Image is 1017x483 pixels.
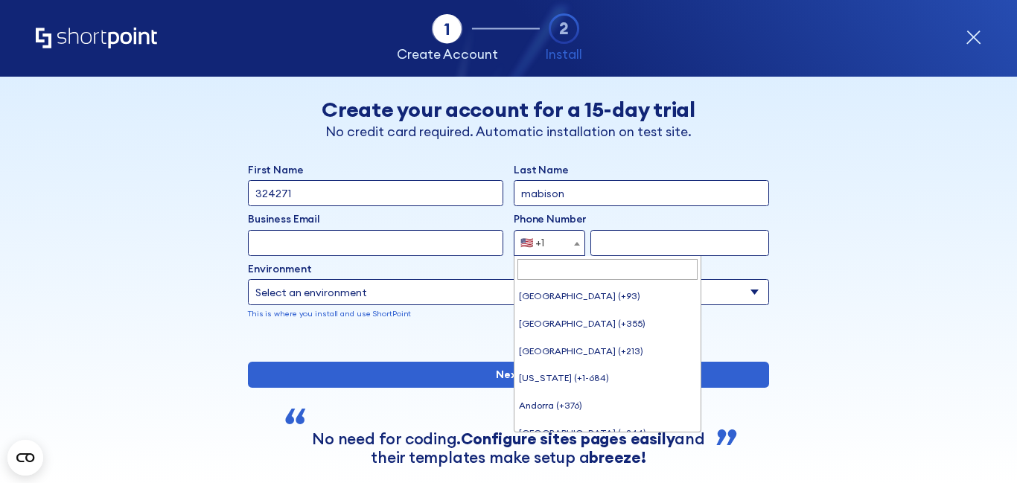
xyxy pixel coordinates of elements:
[517,259,698,280] input: Search
[514,337,701,365] li: [GEOGRAPHIC_DATA] (+213)
[514,365,701,392] li: [US_STATE] (+1-684)
[514,392,701,420] li: Andorra (+376)
[514,283,701,310] li: [GEOGRAPHIC_DATA] (+93)
[514,310,701,338] li: [GEOGRAPHIC_DATA] (+355)
[514,420,701,447] li: [GEOGRAPHIC_DATA] (+244)
[7,440,43,476] button: Open CMP widget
